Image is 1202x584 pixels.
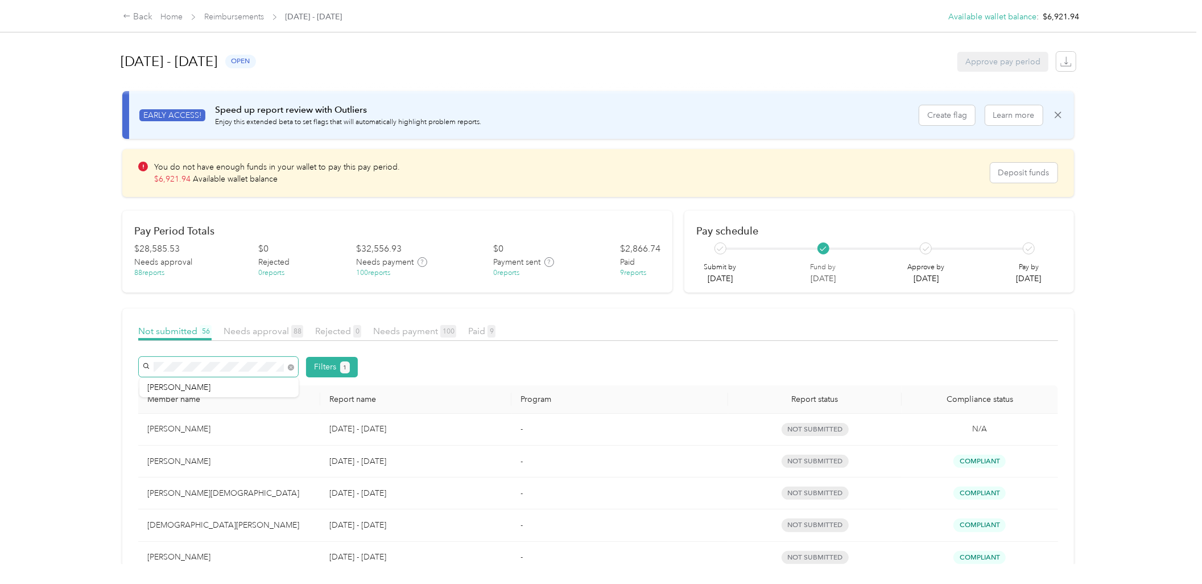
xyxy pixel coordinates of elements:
div: $ 0 [493,242,503,256]
p: [DATE] - [DATE] [329,487,502,500]
span: Not submitted [138,326,212,336]
h1: [DATE] - [DATE] [121,48,217,75]
div: [PERSON_NAME] [147,455,311,468]
div: [PERSON_NAME] [147,423,311,435]
p: [DATE] - [DATE] [329,455,502,468]
span: Needs payment [373,326,456,336]
span: Payment sent [493,256,540,268]
p: [DATE] - [DATE] [329,519,502,532]
div: 0 reports [493,268,519,278]
th: Program [511,385,728,414]
button: 1 [340,361,350,373]
span: Compliance status [911,394,1049,404]
p: [DATE] [1017,273,1042,285]
p: [DATE] [704,273,737,285]
span: Compliant [953,487,1006,500]
p: Fund by [811,262,836,273]
div: Member name [147,394,311,404]
span: $ 6,921.94 [154,174,191,184]
span: Compliant [953,519,1006,532]
span: 88 [291,325,303,338]
a: Reimbursements [204,12,264,22]
td: - [511,414,728,446]
span: Compliant [953,551,1006,564]
span: $6,921.94 [1043,11,1079,23]
th: Report name [320,385,511,414]
p: Speed up report review with Outliers [215,103,481,117]
span: not submitted [782,519,849,532]
td: N/A [902,414,1058,446]
div: [PERSON_NAME] [147,551,311,564]
span: not submitted [782,423,849,436]
p: You do not have enough funds in your wallet to pay this pay period. [154,161,400,173]
div: 9 reports [620,268,646,278]
div: [DEMOGRAPHIC_DATA][PERSON_NAME] [147,519,311,532]
th: Member name [138,385,320,414]
span: not submitted [782,551,849,564]
span: open [225,55,256,68]
td: - [511,509,728,541]
div: Back [123,10,152,24]
span: 100 [440,325,456,338]
span: [DATE] - [DATE] [286,11,342,23]
span: : [1036,11,1039,23]
h2: Pay Period Totals [134,225,660,237]
span: Available wallet balance [193,174,278,184]
span: Paid [468,326,495,336]
span: Needs payment [356,256,414,268]
span: Needs approval [224,326,303,336]
span: 0 [353,325,361,338]
span: Rejected [315,326,361,336]
button: Learn more [985,105,1043,125]
iframe: Everlance-gr Chat Button Frame [1138,520,1202,584]
div: 100 reports [356,268,390,278]
p: Pay by [1017,262,1042,273]
button: Deposit funds [990,163,1058,183]
span: Rejected [258,256,290,268]
div: 0 reports [258,268,284,278]
span: 9 [488,325,495,338]
p: [DATE] [907,273,944,285]
div: [PERSON_NAME][DEMOGRAPHIC_DATA] [147,487,311,500]
div: $ 2,866.74 [620,242,660,256]
td: - [511,542,728,574]
h2: Pay schedule [696,225,1062,237]
span: not submitted [782,455,849,468]
div: $ 32,556.93 [356,242,402,256]
p: Enjoy this extended beta to set flags that will automatically highlight problem reports. [215,117,481,128]
button: Filters1 [306,357,358,377]
span: EARLY ACCESS! [139,109,205,121]
p: [DATE] - [DATE] [329,551,502,564]
p: [DATE] [811,273,836,285]
span: 56 [200,325,212,338]
p: Approve by [907,262,944,273]
span: not submitted [782,487,849,500]
span: Report status [737,394,893,404]
button: Available wallet balance [948,11,1036,23]
p: [DATE] - [DATE] [329,423,502,435]
span: Compliant [953,455,1006,468]
div: $ 28,585.53 [134,242,180,256]
div: 88 reports [134,268,164,278]
span: Needs approval [134,256,192,268]
p: Submit by [704,262,737,273]
div: $ 0 [258,242,269,256]
button: Create flag [919,105,975,125]
span: Paid [620,256,635,268]
a: Home [160,12,183,22]
span: [PERSON_NAME] [147,383,210,392]
td: - [511,478,728,509]
span: 1 [344,363,347,373]
td: - [511,446,728,478]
